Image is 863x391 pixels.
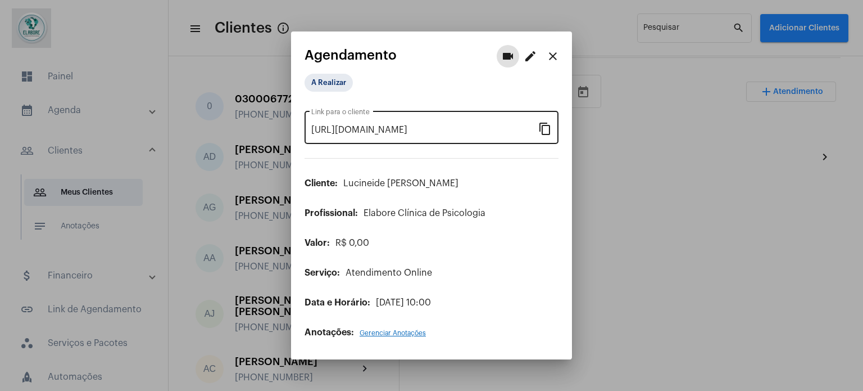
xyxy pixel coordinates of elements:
span: Elabore Clínica de Psicologia [364,209,485,218]
span: Agendamento [305,48,397,62]
span: R$ 0,00 [335,239,369,248]
mat-chip: A Realizar [305,74,353,92]
mat-icon: close [546,50,560,63]
span: [DATE] 10:00 [376,298,431,307]
mat-icon: edit [524,50,537,63]
input: Link [311,125,538,135]
span: Profissional: [305,209,358,218]
span: Lucineide [PERSON_NAME] [343,179,458,188]
span: Serviço: [305,268,340,277]
span: Data e Horário: [305,298,370,307]
span: Gerenciar Anotações [360,330,426,336]
span: Cliente: [305,179,338,188]
mat-icon: videocam [501,50,515,63]
span: Anotações: [305,328,354,337]
mat-icon: content_copy [538,122,552,135]
span: Atendimento Online [346,268,432,277]
span: Valor: [305,239,330,248]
